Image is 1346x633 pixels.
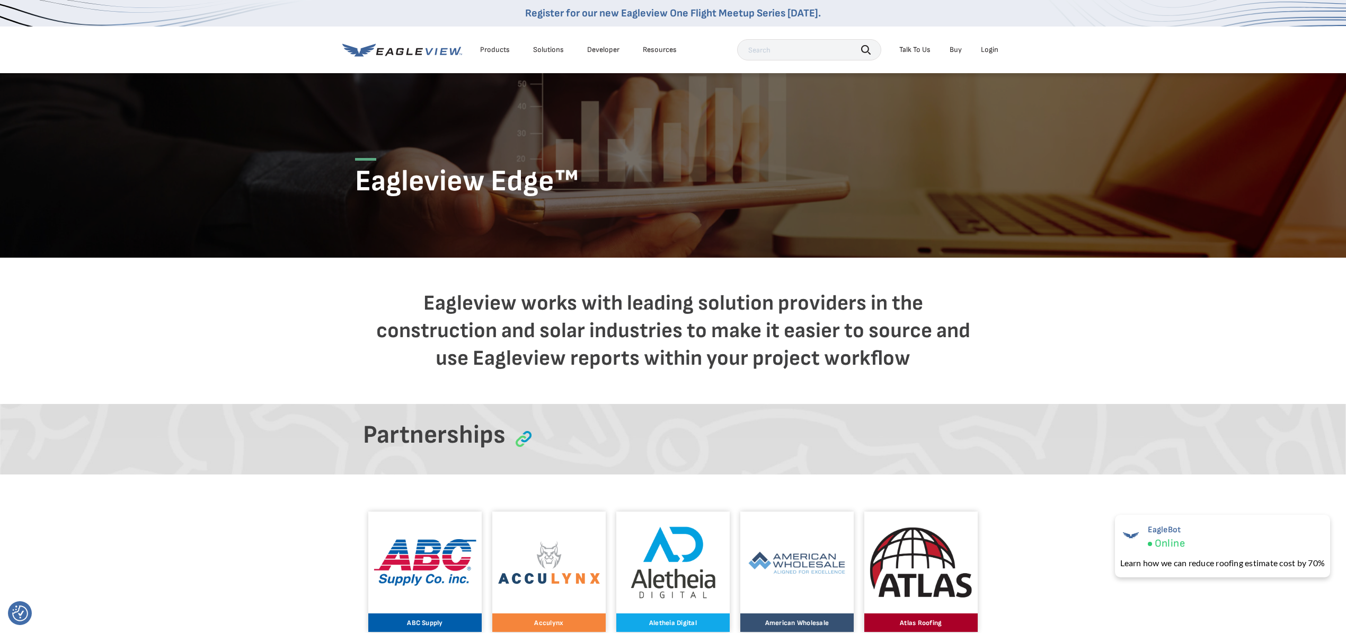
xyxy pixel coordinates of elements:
[1120,525,1141,546] img: EagleBot
[622,521,724,604] img: Aletheia Digital
[864,512,978,632] a: Atlas RoofingAtlas Roofing
[643,45,677,55] div: Resources
[870,527,972,597] img: Atlas Roofing
[374,619,476,626] p: ABC Supply
[498,619,600,626] p: Acculynx
[374,539,476,586] img: ABC Supply
[12,605,28,621] img: Revisit consent button
[1148,525,1185,535] span: EagleBot
[480,45,510,55] div: Products
[355,158,991,200] h1: Eagleview Edge™
[746,549,848,576] img: American Wholesale
[981,45,998,55] div: Login
[371,289,975,372] h4: Eagleview works with leading solution providers in the construction and solar industries to make ...
[492,512,606,632] a: AcculynxAcculynx
[525,7,821,20] a: Register for our new Eagleview One Flight Meetup Series [DATE].
[737,39,881,60] input: Search
[950,45,962,55] a: Buy
[616,512,730,632] a: Aletheia DigitalAletheia Digital
[899,45,931,55] div: Talk To Us
[363,420,506,451] h3: Partnerships
[622,619,724,626] p: Aletheia Digital
[1155,537,1185,550] span: Online
[587,45,619,55] a: Developer
[498,540,600,584] img: Acculynx
[746,619,848,626] p: American Wholesale
[1120,557,1325,569] div: Learn how we can reduce roofing estimate cost by 70%
[516,431,532,447] img: partnerships icon
[870,619,972,626] p: Atlas Roofing
[12,605,28,621] button: Consent Preferences
[533,45,564,55] div: Solutions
